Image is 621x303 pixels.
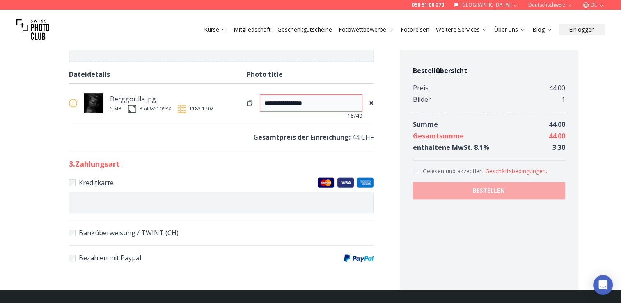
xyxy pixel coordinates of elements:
[559,24,605,35] button: Einloggen
[69,252,374,264] label: Bezahlen mit Paypal
[189,106,213,112] span: 1183:1702
[69,255,76,261] input: Bezahlen mit PaypalPaypal
[473,186,505,195] b: BESTELLEN
[74,199,368,207] iframe: Sicherer Eingaberahmen für Kartenzahlungen
[128,105,136,113] img: size
[69,177,374,188] label: Kreditkarte
[413,142,489,153] div: enthaltene MwSt. 8.1 %
[201,24,230,35] button: Kurse
[335,24,397,35] button: Fotowettbewerbe
[69,99,77,107] img: warn
[347,112,362,120] span: 18 /40
[84,93,103,113] img: thumb
[529,24,556,35] button: Blog
[423,167,485,175] span: Gelesen und akzeptiert
[549,131,565,140] span: 44.00
[247,69,374,80] div: Photo title
[230,24,274,35] button: Mitgliedschaft
[436,25,488,34] a: Weitere Services
[593,275,613,295] div: Open Intercom Messenger
[69,179,76,186] input: KreditkarteMaster CardsVisaAmerican Express
[277,25,332,34] a: Geschenkgutscheine
[413,168,419,174] input: Accept terms
[561,94,565,105] div: 1
[337,177,354,188] img: Visa
[69,131,374,143] p: 44 CHF
[274,24,335,35] button: Geschenkgutscheine
[69,230,76,236] input: Banküberweisung / TWINT (CH)
[397,24,433,35] button: Fotoreisen
[140,106,171,112] div: 3549 × 5106 PX
[413,182,565,199] button: BESTELLEN
[413,66,565,76] h4: Bestellübersicht
[16,13,49,46] img: Swiss photo club
[413,82,429,94] div: Preis
[433,24,491,35] button: Weitere Services
[110,93,213,105] div: Berggorilla.jpg
[318,177,334,188] img: Master Cards
[69,227,374,239] label: Banküberweisung / TWINT (CH)
[357,177,374,188] img: American Express
[178,105,186,113] img: ratio
[413,130,464,142] div: Gesamtsumme
[413,119,438,130] div: Summe
[549,120,565,129] span: 44.00
[532,25,552,34] a: Blog
[494,25,526,34] a: Über uns
[491,24,529,35] button: Über uns
[485,167,547,175] button: Accept termsGelesen und akzeptiert
[401,25,429,34] a: Fotoreisen
[69,158,374,170] h2: 3 . Zahlungsart
[344,254,374,262] img: Paypal
[549,82,565,94] div: 44.00
[110,106,121,112] div: 5 MB
[234,25,271,34] a: Mitgliedschaft
[204,25,227,34] a: Kurse
[412,2,444,8] a: 058 51 00 270
[339,25,394,34] a: Fotowettbewerbe
[69,69,247,80] div: Dateidetails
[369,97,374,109] span: ×
[253,133,351,142] b: Gesamtpreis der Einreichung :
[413,94,431,105] div: Bilder
[552,143,565,152] span: 3.30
